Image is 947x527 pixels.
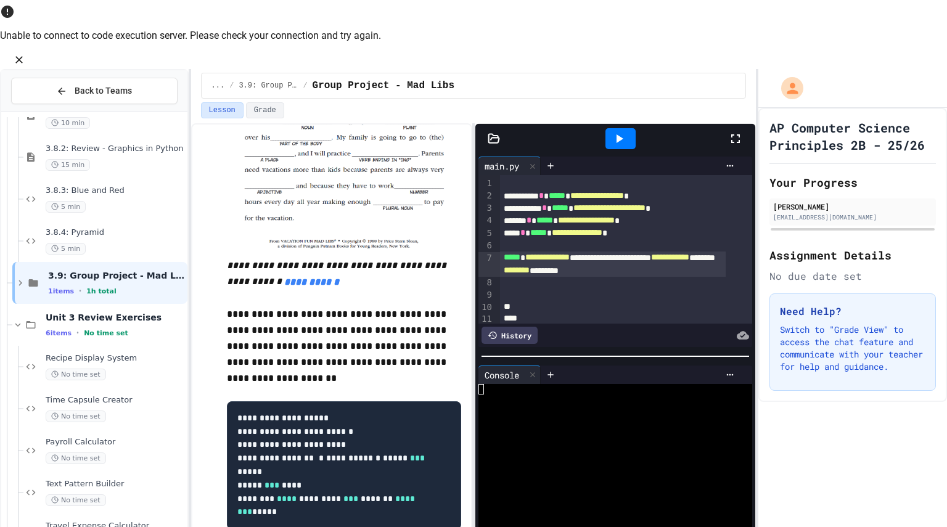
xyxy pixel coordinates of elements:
span: • [76,328,79,338]
div: 4 [478,214,494,227]
button: Back to Teams [11,78,178,104]
div: 9 [478,289,494,301]
div: Console [478,369,525,382]
div: 10 [478,301,494,314]
span: No time set [46,411,106,422]
div: No due date set [769,269,936,284]
h3: Need Help? [780,304,925,319]
span: Unit 3 Review Exercises [46,312,185,323]
span: / [303,81,307,91]
span: No time set [46,494,106,506]
span: Recipe Display System [46,353,185,364]
span: • [79,286,81,296]
div: main.py [478,157,541,175]
div: Console [478,366,541,384]
button: Grade [246,102,284,118]
div: [PERSON_NAME] [773,201,932,212]
span: Time Capsule Creator [46,395,185,406]
span: 6 items [46,329,72,337]
span: 10 min [46,117,90,129]
div: 7 [478,252,494,277]
div: 11 [478,313,494,325]
span: 3.8.4: Pyramid [46,227,185,238]
div: [EMAIL_ADDRESS][DOMAIN_NAME] [773,213,932,222]
button: Lesson [201,102,244,118]
div: 1 [478,178,494,190]
span: Text Pattern Builder [46,479,185,489]
span: 1h total [86,287,117,295]
span: 15 min [46,159,90,171]
span: 3.8.2: Review - Graphics in Python [46,144,185,154]
span: Group Project - Mad Libs [313,78,454,93]
div: History [482,327,538,344]
h2: Your Progress [769,174,936,191]
h2: Assignment Details [769,247,936,264]
div: 6 [478,240,494,252]
h1: AP Computer Science Principles 2B - 25/26 [769,119,936,153]
span: No time set [84,329,128,337]
span: 1 items [48,287,74,295]
div: main.py [478,160,525,173]
div: My Account [768,74,806,102]
button: Close [10,51,28,69]
p: Switch to "Grade View" to access the chat feature and communicate with your teacher for help and ... [780,324,925,373]
div: 3 [478,202,494,214]
span: No time set [46,452,106,464]
div: 5 [478,227,494,240]
span: Payroll Calculator [46,437,185,447]
div: 2 [478,190,494,202]
span: No time set [46,369,106,380]
span: 3.9: Group Project - Mad Libs [239,81,298,91]
span: Back to Teams [75,84,132,97]
div: 8 [478,277,494,289]
span: 5 min [46,201,86,213]
span: / [229,81,234,91]
span: ... [211,81,225,91]
span: 5 min [46,243,86,255]
span: 3.9: Group Project - Mad Libs [48,270,185,281]
span: 3.8.3: Blue and Red [46,186,185,196]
